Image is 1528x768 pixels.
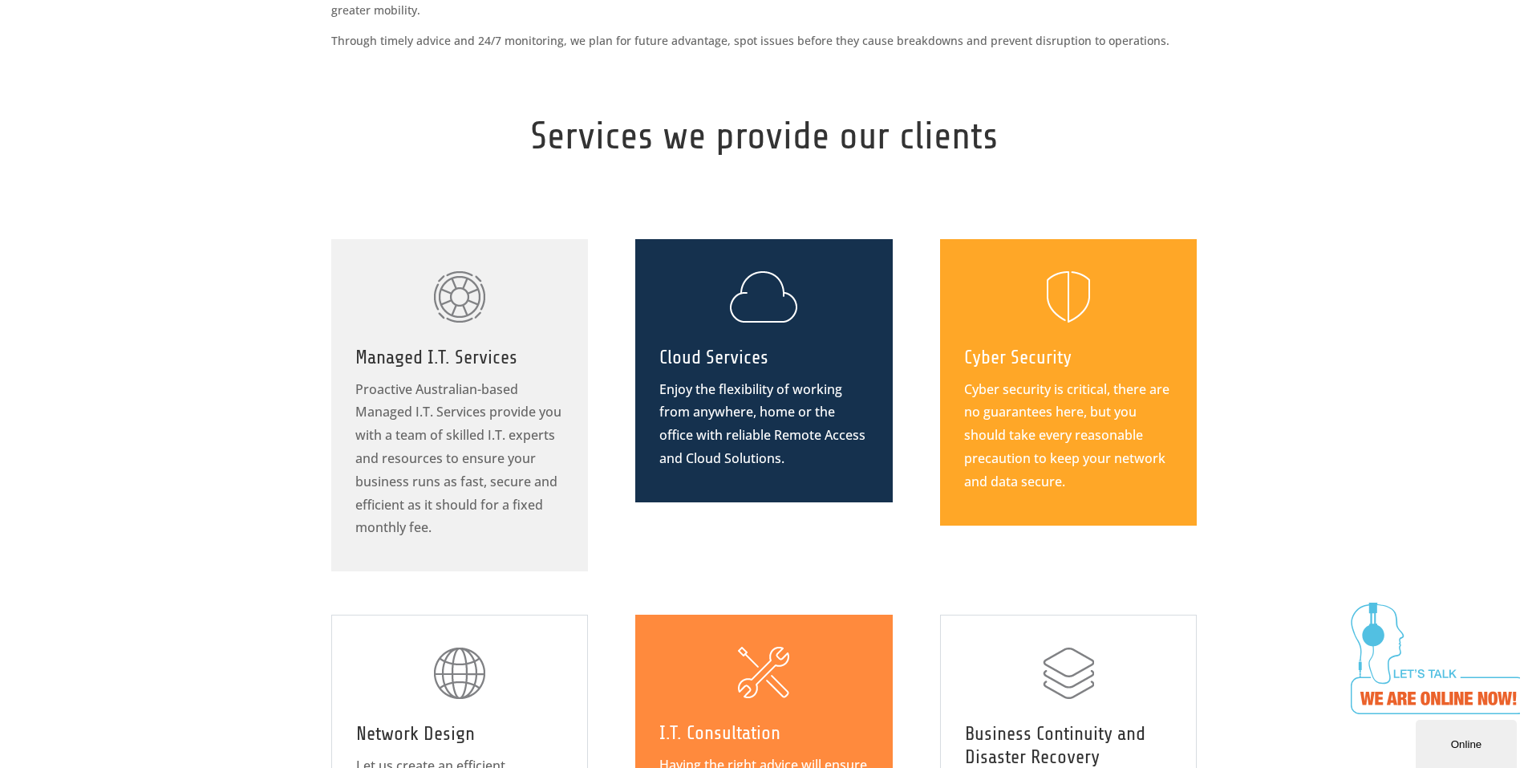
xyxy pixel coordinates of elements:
h2: Services we provide our clients [331,110,1198,172]
span: Network Design [356,723,475,745]
span: Cyber Security [964,347,1072,368]
span: Through timely advice and 24/7 monitoring, we plan for future advantage, spot issues before they ... [331,33,1169,48]
span: Proactive Australian-based Managed I.T. Services provide you with a team of skilled I.T. experts ... [355,380,561,537]
span: I.T. Consultation [659,722,780,744]
iframe: chat widget [1416,717,1520,768]
span: Cloud Services [659,347,768,368]
span: Managed I.T. Services [355,347,517,368]
span: Enjoy the flexibility of working from anywhere, home or the office with reliable Remote Access an... [659,380,865,467]
iframe: chat widget [1344,596,1520,721]
span: Business Continuity and Disaster Recovery [965,723,1145,768]
img: Chat attention grabber [6,6,182,118]
span: Cyber security is critical, there are no guarantees here, but you should take every reasonable pr... [964,380,1169,490]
